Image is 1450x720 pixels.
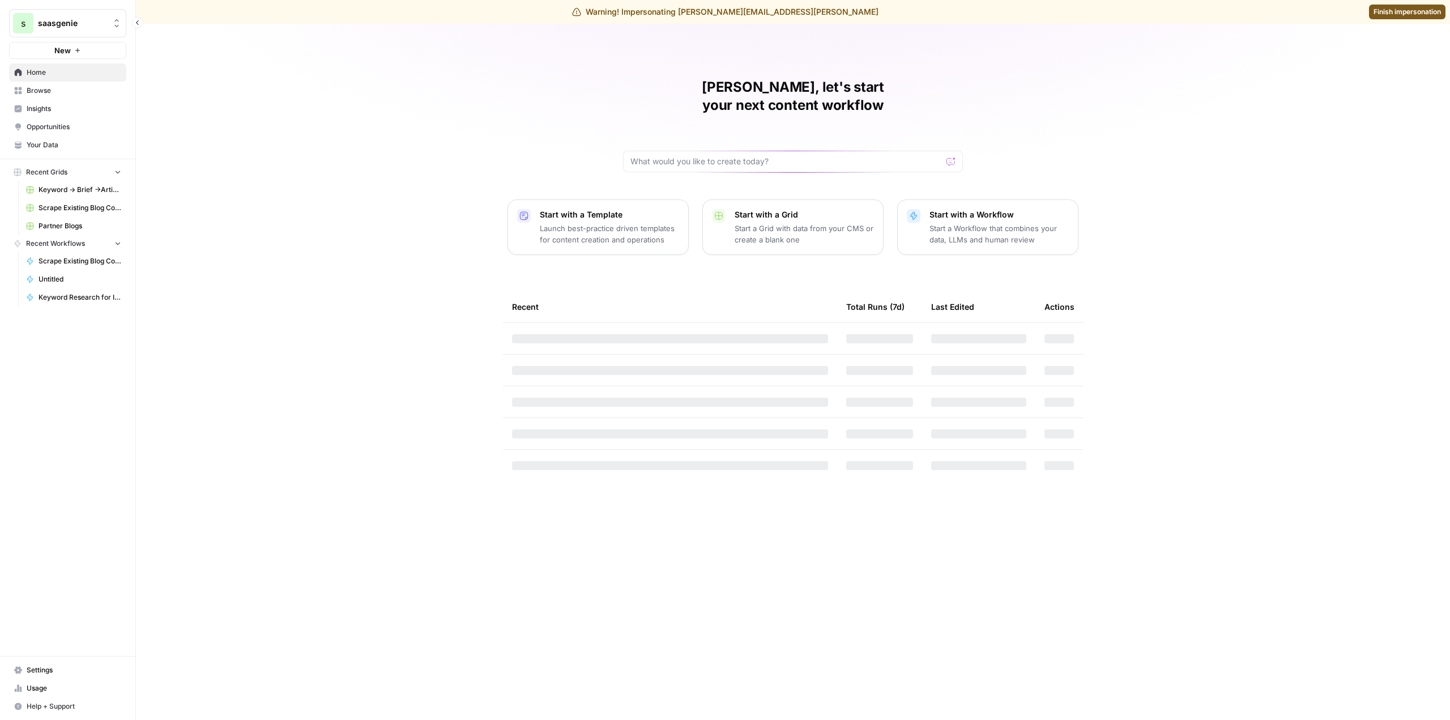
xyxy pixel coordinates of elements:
span: Scrape Existing Blog Content [39,256,121,266]
span: Recent Workflows [26,238,85,249]
span: Partner Blogs [39,221,121,231]
span: Home [27,67,121,78]
div: Total Runs (7d) [846,291,905,322]
h1: [PERSON_NAME], let's start your next content workflow [623,78,963,114]
span: Usage [27,683,121,693]
span: saasgenie [38,18,106,29]
a: Keyword -> Brief ->Article [21,181,126,199]
button: Start with a TemplateLaunch best-practice driven templates for content creation and operations [507,199,689,255]
button: Start with a WorkflowStart a Workflow that combines your data, LLMs and human review [897,199,1078,255]
a: Scrape Existing Blog Content Grid [21,199,126,217]
a: Usage [9,679,126,697]
a: Scrape Existing Blog Content [21,252,126,270]
span: Scrape Existing Blog Content Grid [39,203,121,213]
a: Insights [9,100,126,118]
span: Insights [27,104,121,114]
span: Finish impersonation [1374,7,1441,17]
span: New [54,45,71,56]
span: Untitled [39,274,121,284]
button: Help + Support [9,697,126,715]
span: Keyword -> Brief ->Article [39,185,121,195]
div: Actions [1044,291,1074,322]
button: Start with a GridStart a Grid with data from your CMS or create a blank one [702,199,884,255]
span: Recent Grids [26,167,67,177]
span: Your Data [27,140,121,150]
p: Start a Grid with data from your CMS or create a blank one [735,223,874,245]
span: Help + Support [27,701,121,712]
button: Workspace: saasgenie [9,9,126,37]
p: Start with a Workflow [929,209,1069,220]
button: Recent Grids [9,164,126,181]
div: Warning! Impersonating [PERSON_NAME][EMAIL_ADDRESS][PERSON_NAME] [572,6,878,18]
input: What would you like to create today? [630,156,942,167]
a: Keyword Research for Intercom [21,288,126,306]
a: Your Data [9,136,126,154]
span: Browse [27,86,121,96]
a: Home [9,63,126,82]
div: Last Edited [931,291,974,322]
a: Browse [9,82,126,100]
span: s [21,16,25,30]
span: Settings [27,665,121,675]
div: Recent [512,291,828,322]
a: Finish impersonation [1369,5,1445,19]
p: Start a Workflow that combines your data, LLMs and human review [929,223,1069,245]
button: New [9,42,126,59]
a: Untitled [21,270,126,288]
a: Opportunities [9,118,126,136]
span: Keyword Research for Intercom [39,292,121,303]
p: Start with a Template [540,209,679,220]
p: Start with a Grid [735,209,874,220]
a: Settings [9,661,126,679]
span: Opportunities [27,122,121,132]
button: Recent Workflows [9,235,126,252]
a: Partner Blogs [21,217,126,235]
p: Launch best-practice driven templates for content creation and operations [540,223,679,245]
